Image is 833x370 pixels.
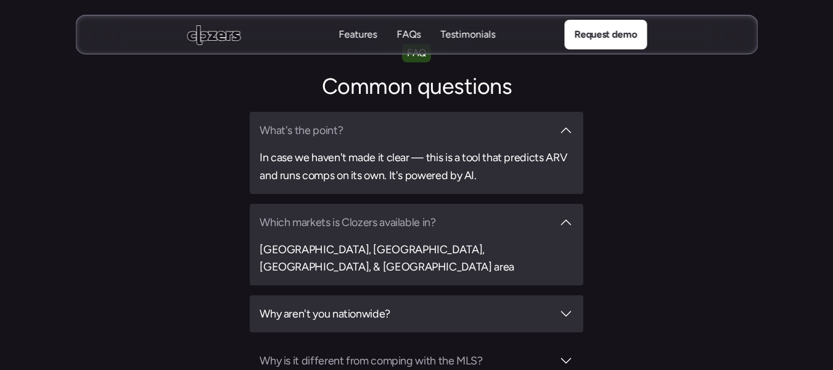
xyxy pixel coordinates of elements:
p: Testimonials [440,28,495,41]
h3: Why aren't you nationwide? [260,305,552,322]
h3: In case we haven't made it clear — this is a tool that predicts ARV and runs comps on its own. It... [260,149,573,183]
p: Testimonials [440,41,495,55]
h3: Which markets is Clozers available in? [260,214,552,231]
p: Request demo [574,27,636,43]
p: Features [339,28,377,41]
h3: Why is it different from comping with the MLS? [260,352,552,369]
h3: What's the point? [260,122,552,139]
p: Features [339,41,377,55]
a: Request demo [564,20,646,49]
a: TestimonialsTestimonials [440,28,495,42]
h2: Common questions [207,72,626,102]
a: FeaturesFeatures [339,28,377,42]
h3: [GEOGRAPHIC_DATA], [GEOGRAPHIC_DATA], [GEOGRAPHIC_DATA], & [GEOGRAPHIC_DATA] area [260,241,573,275]
p: FAQs [396,41,421,55]
p: FAQs [396,28,421,41]
a: FAQsFAQs [396,28,421,42]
